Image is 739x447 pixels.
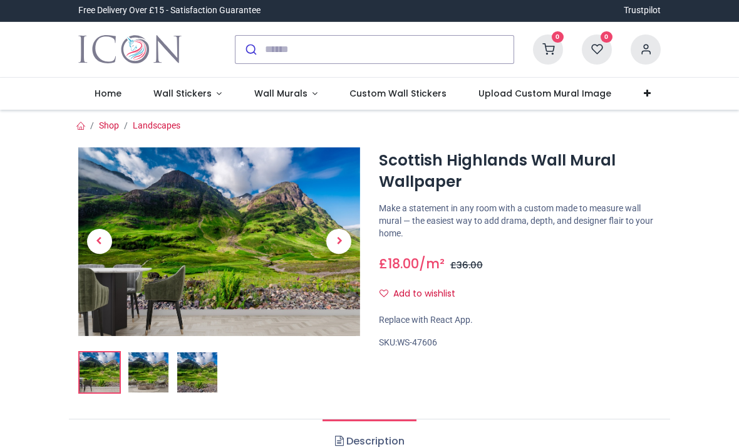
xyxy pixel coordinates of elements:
[137,78,238,110] a: Wall Stickers
[99,120,119,130] a: Shop
[601,31,612,43] sup: 0
[349,87,447,100] span: Custom Wall Stickers
[318,176,361,308] a: Next
[235,36,265,63] button: Submit
[379,337,661,349] div: SKU:
[238,78,334,110] a: Wall Murals
[177,352,217,392] img: WS-47606-03
[450,259,483,271] span: £
[457,259,483,271] span: 36.00
[419,255,445,273] span: /m²
[397,337,437,347] span: WS-47606
[78,176,121,308] a: Previous
[379,150,661,193] h1: Scottish Highlands Wall Mural Wallpaper
[128,352,168,392] img: WS-47606-02
[78,4,261,17] div: Free Delivery Over £15 - Satisfaction Guarantee
[78,147,360,336] img: Scottish Highlands Wall Mural Wallpaper
[379,255,419,273] span: £
[133,120,180,130] a: Landscapes
[95,87,121,100] span: Home
[87,229,112,254] span: Previous
[478,87,611,100] span: Upload Custom Mural Image
[78,32,182,67] a: Logo of Icon Wall Stickers
[254,87,307,100] span: Wall Murals
[552,31,564,43] sup: 0
[388,255,419,273] span: 18.00
[624,4,661,17] a: Trustpilot
[326,229,351,254] span: Next
[153,87,212,100] span: Wall Stickers
[379,202,661,239] p: Make a statement in any room with a custom made to measure wall mural — the easiest way to add dr...
[379,283,466,305] button: Add to wishlistAdd to wishlist
[78,32,182,67] img: Icon Wall Stickers
[582,43,612,53] a: 0
[379,314,661,327] div: Replace with React App.
[80,352,120,392] img: Scottish Highlands Wall Mural Wallpaper
[533,43,563,53] a: 0
[380,289,388,298] i: Add to wishlist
